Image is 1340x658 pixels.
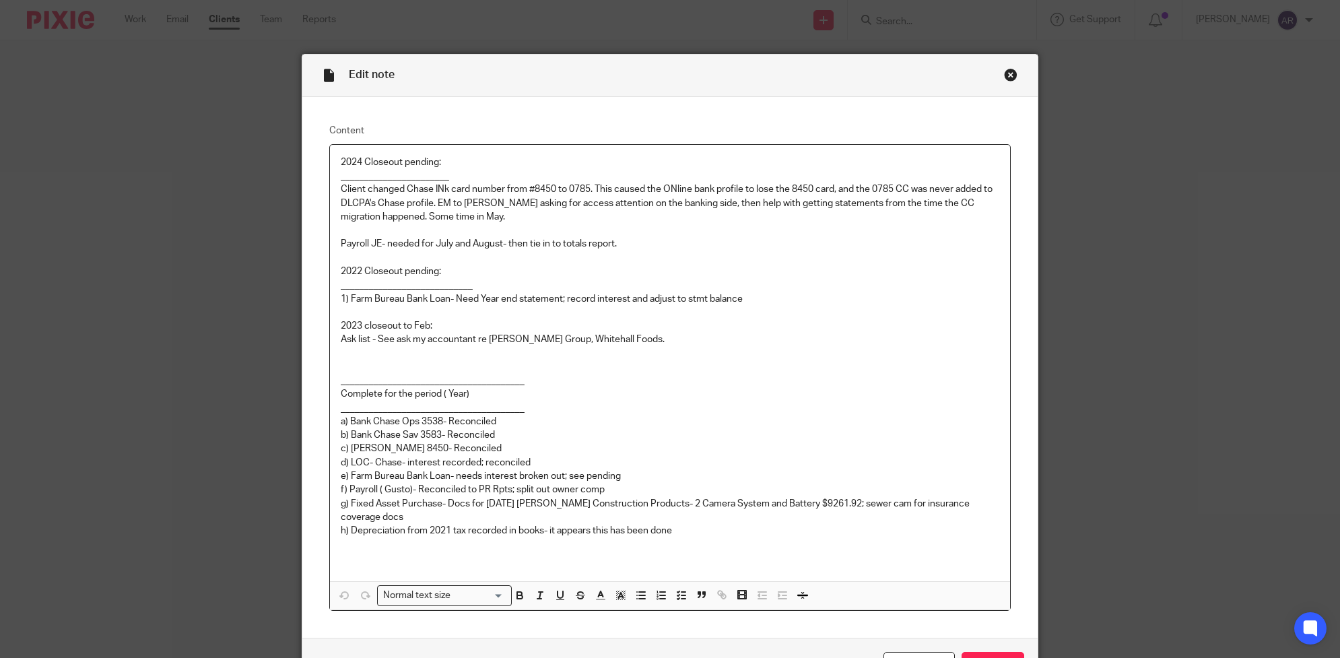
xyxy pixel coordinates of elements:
[341,483,1000,496] p: f) Payroll ( Gusto)- Reconciled to PR Rpts; split out owner comp
[380,589,454,603] span: Normal text size
[341,415,1000,428] p: a) Bank Chase Ops 3538- Reconciled
[349,69,395,80] span: Edit note
[455,589,504,603] input: Search for option
[341,374,1000,387] p: _______________________________________
[341,469,1000,483] p: e) Farm Bureau Bank Loan- needs interest broken out; see pending
[377,585,512,606] div: Search for option
[341,237,1000,251] p: Payroll JE- needed for July and August- then tie in to totals report.
[341,292,1000,306] p: 1) Farm Bureau Bank Loan- Need Year end statement; record interest and adjust to stmt balance
[341,442,1000,455] p: c) [PERSON_NAME] 8450- Reconciled
[341,319,1000,333] p: 2023 closeout to Feb:
[341,156,1000,169] p: 2024 Closeout pending:
[341,428,1000,442] p: b) Bank Chase Sav 3583- Reconciled
[341,333,1000,346] p: Ask list - See ask my accountant re [PERSON_NAME] Group, Whitehall Foods.
[329,124,1011,137] label: Content
[341,456,1000,469] p: d) LOC- Chase- interest recorded; reconciled
[341,524,1000,537] p: h) Depreciation from 2021 tax recorded in books- it appears this has been done
[341,401,1000,415] p: _______________________________________
[341,278,1000,292] p: ____________________________
[1004,68,1017,81] div: Close this dialog window
[341,169,1000,183] p: _______________________
[341,265,1000,278] p: 2022 Closeout pending:
[341,497,1000,525] p: g) Fixed Asset Purchase- Docs for [DATE] [PERSON_NAME] Construction Products- 2 Camera System and...
[341,183,1000,224] p: Client changed Chase INk card number from #8450 to 0785. This caused the ONline bank profile to l...
[341,387,1000,401] p: Complete for the period ( Year)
